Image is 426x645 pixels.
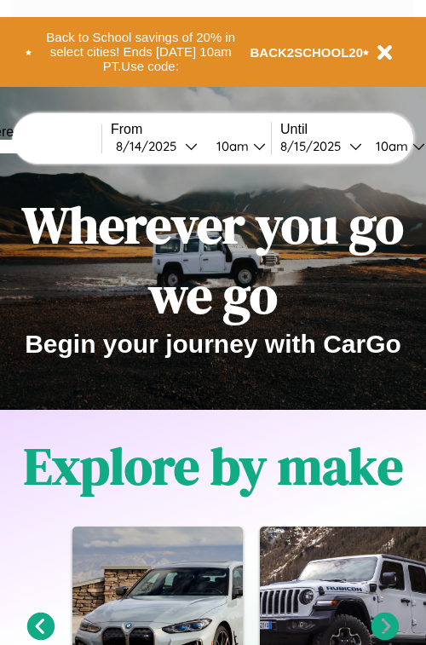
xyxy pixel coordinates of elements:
button: 10am [203,137,271,155]
div: 10am [367,138,412,154]
button: 8/14/2025 [111,137,203,155]
div: 8 / 15 / 2025 [280,138,349,154]
button: Back to School savings of 20% in select cities! Ends [DATE] 10am PT.Use code: [32,26,250,78]
b: BACK2SCHOOL20 [250,45,364,60]
h1: Explore by make [24,431,403,501]
label: From [111,122,271,137]
div: 10am [208,138,253,154]
div: 8 / 14 / 2025 [116,138,185,154]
